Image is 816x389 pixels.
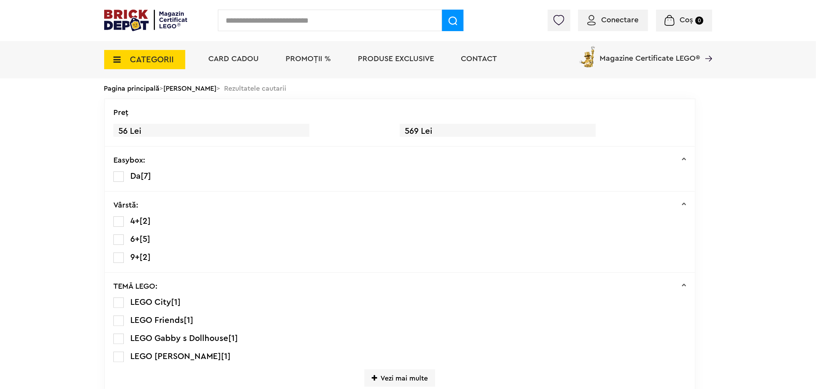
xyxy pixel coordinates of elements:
span: [5] [140,235,150,243]
span: 56 Lei [113,124,309,139]
span: [1] [228,334,238,342]
span: LEGO [PERSON_NAME] [130,352,221,361]
a: Pagina principală [104,85,160,92]
span: [2] [140,253,151,261]
span: LEGO Gabby s Dollhouse [130,334,228,342]
a: Card Cadou [209,55,259,63]
span: Vezi mai multe [364,369,435,387]
div: > > Rezultatele cautarii [104,78,712,98]
a: Produse exclusive [358,55,434,63]
a: Conectare [587,16,639,24]
span: Conectare [602,16,639,24]
span: LEGO City [130,298,171,306]
span: CATEGORII [130,55,174,64]
span: 6+ [130,235,140,243]
span: Da [130,172,141,180]
p: Vârstă: [113,201,138,209]
a: Contact [461,55,497,63]
span: 569 Lei [400,124,596,139]
span: [1] [184,316,193,324]
span: [1] [171,298,181,306]
p: Easybox: [113,156,145,164]
small: 0 [695,17,703,25]
span: 4+ [130,217,140,225]
a: PROMOȚII % [286,55,331,63]
p: TEMĂ LEGO: [113,283,158,290]
span: LEGO Friends [130,316,184,324]
p: Preţ [113,109,128,116]
span: [2] [140,217,151,225]
span: Coș [680,16,693,24]
span: Magazine Certificate LEGO® [600,45,700,62]
span: [1] [221,352,231,361]
span: [7] [141,172,151,180]
span: 9+ [130,253,140,261]
a: Magazine Certificate LEGO® [700,45,712,52]
a: [PERSON_NAME] [164,85,217,92]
